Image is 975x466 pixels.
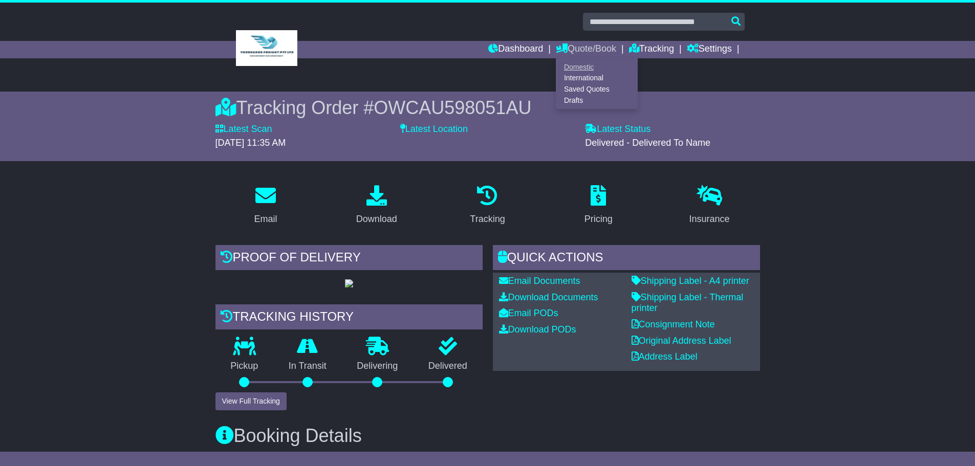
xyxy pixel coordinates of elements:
[499,324,576,335] a: Download PODs
[215,138,286,148] span: [DATE] 11:35 AM
[585,124,651,135] label: Latest Status
[273,361,342,372] p: In Transit
[215,245,483,273] div: Proof of Delivery
[584,212,613,226] div: Pricing
[499,292,598,302] a: Download Documents
[585,138,710,148] span: Delivered - Delivered To Name
[215,124,272,135] label: Latest Scan
[556,73,637,84] a: International
[687,41,732,58] a: Settings
[215,361,274,372] p: Pickup
[215,392,287,410] button: View Full Tracking
[578,182,619,230] a: Pricing
[499,276,580,286] a: Email Documents
[556,61,637,73] a: Domestic
[350,182,404,230] a: Download
[632,292,744,314] a: Shipping Label - Thermal printer
[556,95,637,106] a: Drafts
[683,182,736,230] a: Insurance
[254,212,277,226] div: Email
[374,97,531,118] span: OWCAU598051AU
[632,276,749,286] a: Shipping Label - A4 printer
[488,41,543,58] a: Dashboard
[356,212,397,226] div: Download
[632,351,698,362] a: Address Label
[632,319,715,329] a: Consignment Note
[345,279,353,287] img: GetPodImage
[215,426,760,446] h3: Booking Details
[413,361,483,372] p: Delivered
[632,336,731,346] a: Original Address Label
[629,41,674,58] a: Tracking
[463,182,511,230] a: Tracking
[342,361,414,372] p: Delivering
[499,308,558,318] a: Email PODs
[556,84,637,95] a: Saved Quotes
[689,212,730,226] div: Insurance
[215,97,760,119] div: Tracking Order #
[556,58,638,109] div: Quote/Book
[247,182,284,230] a: Email
[400,124,468,135] label: Latest Location
[493,245,760,273] div: Quick Actions
[215,304,483,332] div: Tracking history
[470,212,505,226] div: Tracking
[556,41,616,58] a: Quote/Book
